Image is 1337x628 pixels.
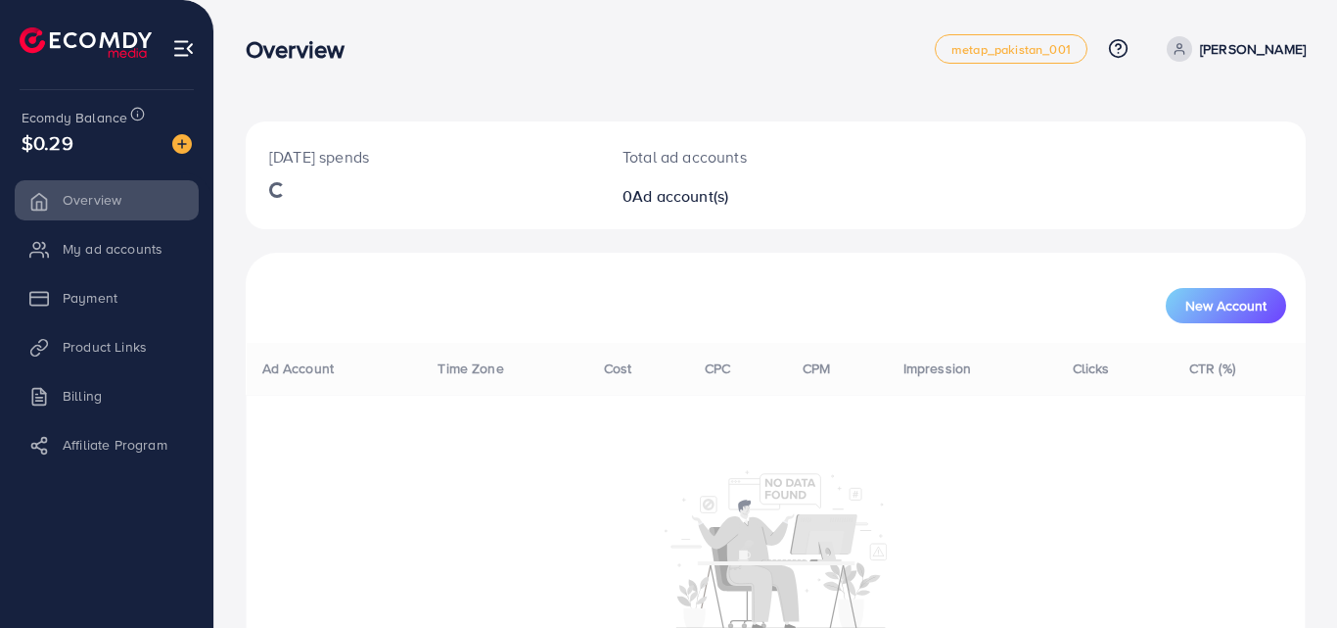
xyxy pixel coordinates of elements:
[22,108,127,127] span: Ecomdy Balance
[935,34,1087,64] a: metap_pakistan_001
[622,145,841,169] p: Total ad accounts
[1166,288,1286,323] button: New Account
[172,37,195,60] img: menu
[1185,299,1267,313] span: New Account
[1159,36,1306,62] a: [PERSON_NAME]
[246,35,360,64] h3: Overview
[622,187,841,206] h2: 0
[269,145,576,169] p: [DATE] spends
[172,134,192,154] img: image
[1200,37,1306,61] p: [PERSON_NAME]
[20,27,152,58] img: logo
[22,128,73,157] span: $0.29
[951,43,1071,56] span: metap_pakistan_001
[632,185,728,207] span: Ad account(s)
